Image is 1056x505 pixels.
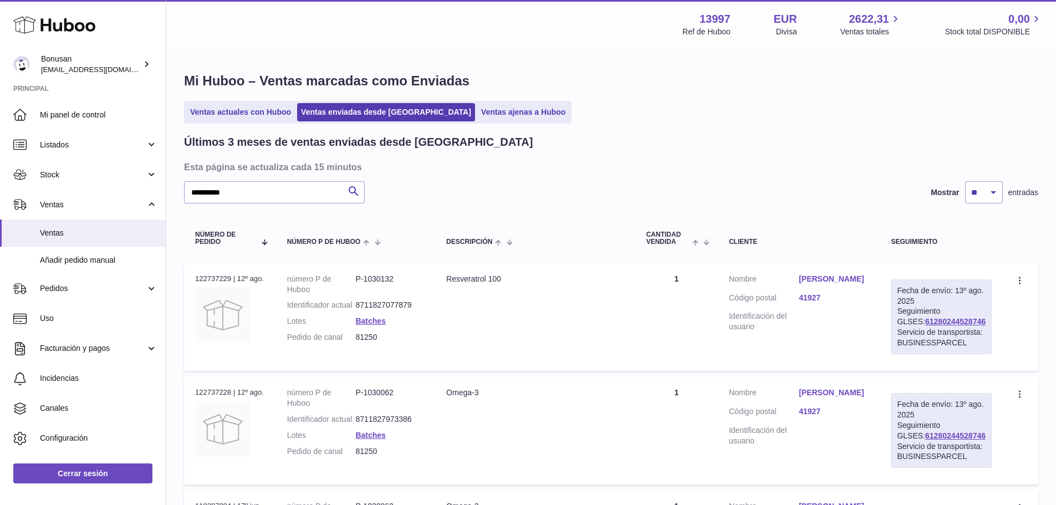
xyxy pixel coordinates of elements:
span: Listados [40,140,146,150]
a: 41927 [799,406,869,417]
div: Divisa [776,27,797,37]
div: Omega-3 [446,387,624,398]
img: no-photo.jpg [195,401,251,457]
span: número P de Huboo [287,238,360,246]
span: 0,00 [1008,12,1030,27]
a: 41927 [799,293,869,303]
dd: P-1030132 [355,274,424,295]
td: 1 [635,376,718,484]
dt: Nombre [729,274,799,287]
div: 122737228 | 12º ago. [195,387,265,397]
a: Ventas enviadas desde [GEOGRAPHIC_DATA] [297,103,475,121]
div: Servicio de transportista: BUSINESSPARCEL [897,327,986,348]
a: Cerrar sesión [13,463,152,483]
span: Pedidos [40,283,146,294]
dt: Pedido de canal [287,332,356,343]
h2: Últimos 3 meses de ventas enviadas desde [GEOGRAPHIC_DATA] [184,135,533,150]
span: Stock total DISPONIBLE [945,27,1043,37]
span: Ventas totales [840,27,902,37]
div: Servicio de transportista: BUSINESSPARCEL [897,441,986,462]
span: Incidencias [40,373,157,384]
div: Seguimiento GLSES: [891,279,992,354]
span: [EMAIL_ADDRESS][DOMAIN_NAME] [41,65,163,74]
dt: número P de Huboo [287,274,356,295]
span: Número de pedido [195,231,255,246]
span: Uso [40,313,157,324]
a: Batches [355,317,385,325]
span: Ventas [40,200,146,210]
a: 61280244528746 [925,431,986,440]
a: Batches [355,431,385,440]
span: Stock [40,170,146,180]
span: 2622,31 [849,12,889,27]
dd: P-1030062 [355,387,424,409]
div: Cliente [729,238,869,246]
img: no-photo.jpg [195,287,251,343]
span: entradas [1008,187,1038,198]
a: [PERSON_NAME] [799,274,869,284]
span: Facturación y pagos [40,343,146,354]
a: Ventas actuales con Huboo [186,103,295,121]
div: 122737229 | 12º ago. [195,274,265,284]
dt: Identificación del usuario [729,425,799,446]
dt: Identificación del usuario [729,311,799,332]
a: 2622,31 Ventas totales [840,12,902,37]
dt: número P de Huboo [287,387,356,409]
span: Cantidad vendida [646,231,690,246]
span: Mi panel de control [40,110,157,120]
dd: 8711827077879 [355,300,424,310]
span: Descripción [446,238,492,246]
img: info@bonusan.es [13,56,30,73]
dt: Identificador actual [287,414,356,425]
dt: Lotes [287,430,356,441]
div: Seguimiento GLSES: [891,393,992,468]
a: [PERSON_NAME] [799,387,869,398]
dd: 81250 [355,332,424,343]
dt: Identificador actual [287,300,356,310]
dt: Nombre [729,387,799,401]
span: Añadir pedido manual [40,255,157,266]
span: Canales [40,403,157,414]
span: Ventas [40,228,157,238]
dd: 81250 [355,446,424,457]
dt: Pedido de canal [287,446,356,457]
div: Ref de Huboo [682,27,730,37]
a: 0,00 Stock total DISPONIBLE [945,12,1043,37]
span: Configuración [40,433,157,443]
label: Mostrar [931,187,959,198]
div: Fecha de envío: 13º ago. 2025 [897,285,986,307]
dt: Lotes [287,316,356,327]
td: 1 [635,263,718,371]
div: Resveratrol 100 [446,274,624,284]
a: 61280244528746 [925,317,986,326]
dd: 8711827973386 [355,414,424,425]
strong: EUR [774,12,797,27]
a: Ventas ajenas a Huboo [477,103,570,121]
h3: Esta página se actualiza cada 15 minutos [184,161,1035,173]
div: Seguimiento [891,238,992,246]
strong: 13997 [700,12,731,27]
div: Bonusan [41,54,141,75]
dt: Código postal [729,293,799,306]
h1: Mi Huboo – Ventas marcadas como Enviadas [184,72,1038,90]
div: Fecha de envío: 13º ago. 2025 [897,399,986,420]
dt: Código postal [729,406,799,420]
